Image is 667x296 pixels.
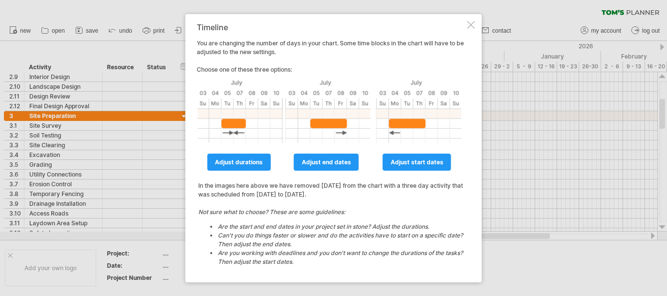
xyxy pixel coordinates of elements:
[215,158,263,166] span: adjust durations
[197,23,465,32] div: Timeline
[218,231,464,249] li: Can't you do things faster or slower and do the activities have to start on a specific date? Then...
[198,208,464,266] i: Not sure what to choose? These are some guidelines:
[294,154,359,171] a: adjust end dates
[218,249,464,266] li: Are you working with deadlines and you don't want to change the durations of the tasks? Then adju...
[383,154,451,171] a: adjust start dates
[198,172,464,273] td: In the images here above we have removed [DATE] from the chart with a three day activity that was...
[302,158,351,166] span: adjust end dates
[391,158,443,166] span: adjust start dates
[197,23,465,274] div: You are changing the number of days in your chart. Some time blocks in the chart will have to be ...
[207,154,271,171] a: adjust durations
[218,222,464,231] li: Are the start and end dates in your project set in stone? Adjust the durations.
